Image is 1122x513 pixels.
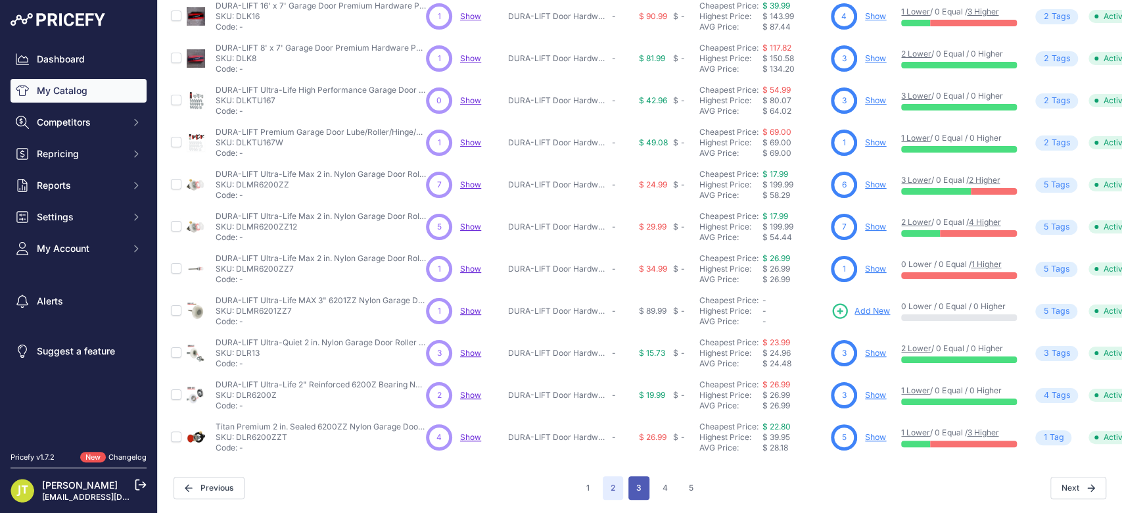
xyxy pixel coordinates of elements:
[678,348,684,358] div: -
[638,137,667,147] span: $ 49.08
[762,64,826,74] div: $ 134.20
[612,390,616,400] span: -
[681,476,701,500] button: Go to page 5
[1035,9,1078,24] span: Tag
[216,180,426,190] p: SKU: DLMR6200ZZ
[901,7,930,16] a: 1 Lower
[216,401,426,411] p: Code: -
[216,85,426,95] p: DURA-LIFT Ultra-Life High Performance Garage Door Hardware Repair Kit (for 16' x 7' Doors)-DLKTU167
[678,390,684,401] div: -
[11,237,147,260] button: My Account
[1043,305,1048,318] span: 5
[842,347,847,359] span: 3
[1043,95,1048,107] span: 2
[216,422,426,432] p: Titan Premium 2 in. Sealed 6200ZZ Nylon Garage Door Roller with 4 in. Corrosion Resistant Stem (1...
[37,147,123,160] span: Repricing
[438,53,441,64] span: 1
[216,264,426,274] p: SKU: DLMR6200ZZ7
[762,190,826,201] div: $ 58.29
[460,11,481,21] a: Show
[672,432,678,443] div: $
[638,95,666,105] span: $ 42.96
[1065,389,1070,402] span: s
[762,22,826,32] div: $ 87.44
[508,53,607,64] p: DURA-LIFT Door Hardware
[216,95,426,106] p: SKU: DLKTU167
[762,169,788,179] a: $ 17.99
[762,232,826,243] div: $ 54.44
[216,106,426,116] p: Code: -
[699,180,762,190] div: Highest Price:
[216,348,426,358] p: SKU: DLR13
[762,95,791,105] span: $ 80.07
[762,306,766,316] span: -
[638,222,666,232] span: $ 29.99
[901,49,931,59] a: 2 Lower
[1035,135,1078,151] span: Tag
[678,137,684,148] div: -
[216,274,426,285] p: Code: -
[1035,178,1077,193] span: Tag
[42,492,179,502] a: [EMAIL_ADDRESS][DOMAIN_NAME]
[672,11,678,22] div: $
[216,379,426,390] p: DURA-LIFT Ultra-Life 2" Reinforced 6200Z Bearing Nylon Garage Door Roller and 4" Stem (10-Pack)-D...
[901,427,1017,438] p: / 0 Equal /
[1035,304,1077,319] span: Tag
[672,137,678,148] div: $
[762,390,790,400] span: $ 26.99
[460,432,481,442] a: Show
[1043,431,1046,444] span: 1
[1065,221,1069,233] span: s
[699,274,762,285] div: AVG Price:
[901,427,930,437] a: 1 Lower
[842,389,847,401] span: 3
[699,432,762,443] div: Highest Price:
[11,339,147,363] a: Suggest a feature
[762,379,790,389] a: $ 26.99
[901,133,930,143] a: 1 Lower
[762,127,791,137] a: $ 69.00
[842,431,847,443] span: 5
[508,348,607,358] p: DURA-LIFT Door Hardware
[1043,389,1048,402] span: 4
[854,305,890,318] span: Add New
[460,180,481,189] a: Show
[967,427,998,437] a: 3 Higher
[1035,346,1078,361] span: Tag
[901,49,1017,59] p: / 0 Equal / 0 Higher
[901,7,1017,17] p: / 0 Equal /
[11,13,105,26] img: Pricefy Logo
[762,422,791,431] a: $ 22.80
[1035,220,1077,235] span: Tag
[460,390,481,400] a: Show
[437,179,442,191] span: 7
[460,306,481,316] a: Show
[762,337,790,347] a: $ 23.99
[638,11,666,21] span: $ 90.99
[842,53,847,64] span: 3
[971,259,1001,269] a: 1 Higher
[11,47,147,436] nav: Sidebar
[842,221,847,233] span: 7
[672,222,678,232] div: $
[699,137,762,148] div: Highest Price:
[762,432,790,442] span: $ 39.95
[901,175,1017,185] p: / 0 Equal /
[678,11,684,22] div: -
[841,11,847,22] span: 4
[901,385,930,395] a: 1 Lower
[967,7,998,16] a: 3 Higher
[699,401,762,411] div: AVG Price:
[460,348,481,358] a: Show
[1065,305,1069,318] span: s
[1035,262,1077,277] span: Tag
[865,222,886,232] a: Show
[672,306,678,316] div: $
[216,148,426,159] p: Code: -
[762,1,790,11] a: $ 39.99
[1043,137,1048,149] span: 2
[672,348,678,358] div: $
